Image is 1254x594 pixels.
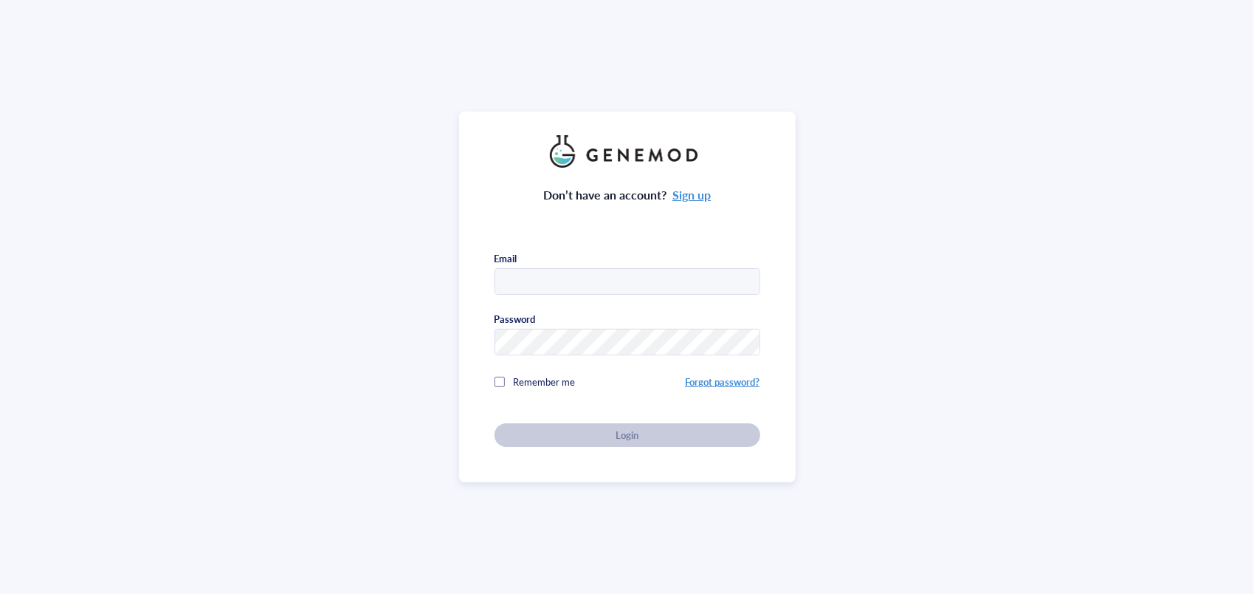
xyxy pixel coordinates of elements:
div: Password [495,313,536,326]
span: Remember me [514,375,576,389]
div: Don’t have an account? [543,185,712,205]
a: Forgot password? [685,375,759,389]
a: Sign up [672,186,711,203]
img: genemod_logo_light-BcqUzbGq.png [550,135,705,168]
div: Email [495,252,517,265]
